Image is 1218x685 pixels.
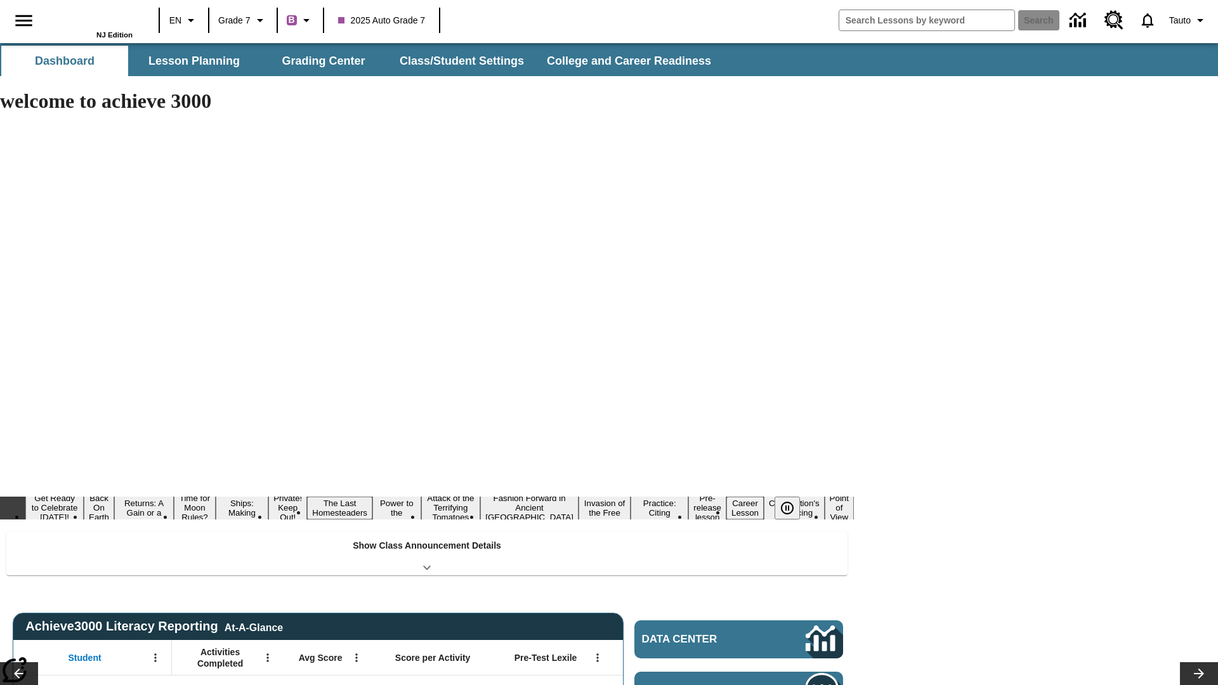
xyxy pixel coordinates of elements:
button: Pause [775,497,800,519]
button: Slide 5 Cruise Ships: Making Waves [216,487,268,529]
a: Data Center [1062,3,1097,38]
button: College and Career Readiness [537,46,721,76]
button: Slide 3 Free Returns: A Gain or a Drain? [114,487,174,529]
span: Achieve3000 Literacy Reporting [25,619,283,634]
button: Lesson carousel, Next [1180,662,1218,685]
span: Tauto [1169,14,1191,27]
button: Grading Center [260,46,387,76]
button: Open side menu [5,2,43,39]
button: Language: EN, Select a language [164,9,204,32]
button: Slide 13 Pre-release lesson [688,492,726,524]
span: 2025 Auto Grade 7 [338,14,426,27]
div: Show Class Announcement Details [6,532,848,575]
button: Slide 8 Solar Power to the People [372,487,421,529]
button: Lesson Planning [131,46,258,76]
button: Dashboard [1,46,128,76]
span: Score per Activity [395,652,471,663]
button: Slide 16 Point of View [825,492,854,524]
a: Home [50,6,133,31]
button: Slide 2 Back On Earth [84,492,114,524]
span: Avg Score [299,652,343,663]
button: Open Menu [588,648,607,667]
button: Slide 7 The Last Homesteaders [307,497,372,519]
span: Activities Completed [178,646,262,669]
p: Show Class Announcement Details [353,539,501,552]
div: At-A-Glance [225,620,283,634]
span: NJ Edition [96,31,133,39]
a: Notifications [1131,4,1164,37]
button: Open Menu [258,648,277,667]
div: Pause [775,497,813,519]
button: Class/Student Settings [390,46,534,76]
div: Home [50,4,133,39]
input: search field [839,10,1014,30]
button: Slide 11 The Invasion of the Free CD [579,487,631,529]
button: Grade: Grade 7, Select a grade [213,9,273,32]
button: Slide 4 Time for Moon Rules? [174,492,216,524]
button: Slide 15 The Constitution's Balancing Act [764,487,825,529]
span: B [289,12,295,28]
button: Slide 14 Career Lesson [726,497,764,519]
button: Slide 1 Get Ready to Celebrate Juneteenth! [25,492,84,524]
span: Student [69,652,101,663]
span: Data Center [642,633,762,646]
button: Open Menu [347,648,366,667]
a: Resource Center, Will open in new tab [1097,3,1131,37]
a: Data Center [634,620,843,658]
button: Slide 6 Private! Keep Out! [268,492,307,524]
span: EN [169,14,181,27]
button: Slide 10 Fashion Forward in Ancient Rome [480,492,579,524]
button: Slide 9 Attack of the Terrifying Tomatoes [421,492,481,524]
button: Profile/Settings [1164,9,1213,32]
button: Boost Class color is purple. Change class color [282,9,319,32]
button: Slide 12 Mixed Practice: Citing Evidence [631,487,688,529]
span: Grade 7 [218,14,251,27]
button: Open Menu [146,648,165,667]
span: Pre-Test Lexile [514,652,577,663]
